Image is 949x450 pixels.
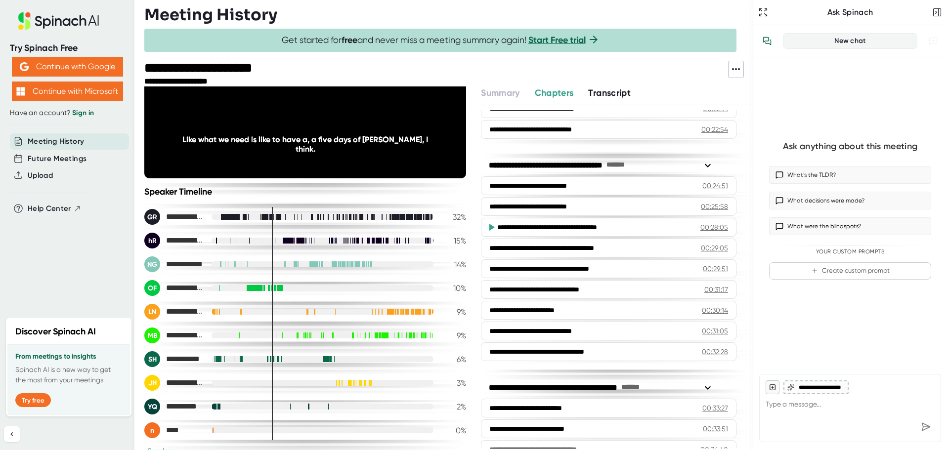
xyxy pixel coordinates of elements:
button: Continue with Google [12,57,123,77]
div: 14 % [441,260,466,269]
span: Help Center [28,203,71,214]
div: YQ [144,399,160,414]
button: Upload [28,170,53,181]
button: Help Center [28,203,82,214]
button: Meeting History [28,136,84,147]
button: Try free [15,393,51,407]
div: 00:29:05 [701,243,728,253]
div: Ask anything about this meeting [783,141,917,152]
div: GR [144,209,160,225]
button: Transcript [588,86,631,100]
div: Shay Hasson [144,351,204,367]
div: Gal Rozensweig [144,209,204,225]
span: Transcript [588,87,631,98]
div: Speaker Timeline [144,186,466,197]
b: free [342,35,357,45]
p: Spinach AI is a new way to get the most from your meetings [15,365,122,385]
div: noam [144,422,204,438]
div: Ask Spinach [770,7,930,17]
div: 9 % [441,307,466,317]
button: Continue with Microsoft [12,82,123,101]
div: MB [144,327,160,343]
div: Have an account? [10,109,125,118]
div: 00:29:51 [703,264,728,274]
div: 10 % [441,284,466,293]
button: Future Meetings [28,153,86,164]
div: 00:32:28 [702,347,728,357]
button: What were the blindspots? [769,217,931,235]
div: 6 % [441,355,466,364]
div: hR [144,233,160,248]
div: Nami Gheidar [144,256,204,272]
div: 2 % [441,402,466,411]
div: SH [144,351,160,367]
div: 00:28:05 [700,222,728,232]
div: Your Custom Prompts [769,248,931,255]
div: 3 % [441,378,466,388]
div: 00:33:51 [703,424,728,434]
button: Chapters [535,86,574,100]
h3: From meetings to insights [15,353,122,361]
div: NG [144,256,160,272]
button: Expand to Ask Spinach page [756,5,770,19]
div: Yikai Qiao [144,399,204,414]
div: Send message [917,418,935,436]
div: 00:24:51 [702,181,728,191]
div: 15 % [441,236,466,245]
div: 00:30:14 [702,305,728,315]
img: Aehbyd4JwY73AAAAAElFTkSuQmCC [20,62,29,71]
div: 00:22:54 [701,124,728,134]
button: View conversation history [757,31,777,51]
a: Sign in [72,109,94,117]
div: 00:33:27 [702,403,728,413]
button: What’s the TLDR? [769,166,931,184]
div: LN [144,304,160,320]
button: Summary [481,86,519,100]
span: Summary [481,87,519,98]
div: 0 % [441,426,466,435]
span: Chapters [535,87,574,98]
div: Lilach Noimark [144,304,204,320]
button: Collapse sidebar [4,426,20,442]
a: Start Free trial [528,35,586,45]
div: Try Spinach Free [10,42,125,54]
div: 9 % [441,331,466,340]
button: Close conversation sidebar [930,5,944,19]
div: 00:31:17 [704,285,728,294]
div: JH [144,375,160,391]
div: Justin Hancock [144,375,204,391]
div: Like what we need is like to have a, a five days of [PERSON_NAME], I think. [176,135,434,154]
div: New chat [789,37,911,45]
div: 32 % [441,212,466,222]
h3: Meeting History [144,5,277,24]
div: Mitsuko Balarezo [144,327,204,343]
div: 00:25:58 [701,202,728,211]
button: What decisions were made? [769,192,931,209]
div: OF [144,280,160,296]
div: n [144,422,160,438]
h2: Discover Spinach AI [15,325,96,338]
span: Get started for and never miss a meeting summary again! [282,35,600,46]
button: Create custom prompt [769,262,931,280]
div: 00:31:05 [702,326,728,336]
div: hila David Rabani [144,233,204,248]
